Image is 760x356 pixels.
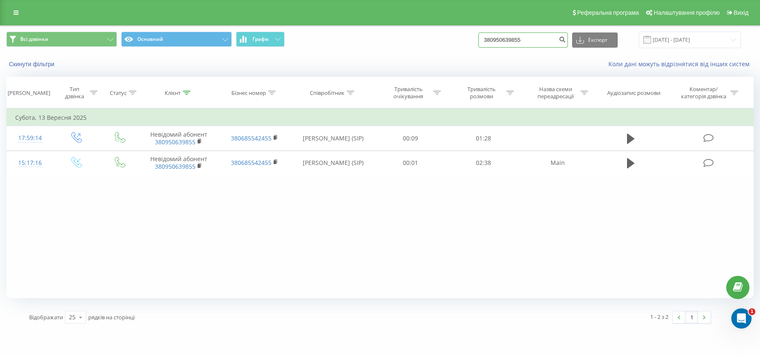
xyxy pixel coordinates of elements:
a: Коли дані можуть відрізнятися вiд інших систем [608,60,754,68]
div: [PERSON_NAME] [8,89,50,97]
div: Назва схеми переадресації [533,86,578,100]
td: Субота, 13 Вересня 2025 [7,109,754,126]
div: Тривалість очікування [386,86,431,100]
td: 00:09 [374,126,447,151]
button: Експорт [572,32,618,48]
span: 1 [749,308,755,315]
td: 02:38 [447,151,520,175]
a: 380950639855 [155,138,195,146]
a: 380950639855 [155,162,195,170]
span: Відображати [29,313,63,321]
div: Коментар/категорія дзвінка [679,86,728,100]
span: Налаштування профілю [654,9,719,16]
div: Тип дзвінка [61,86,88,100]
button: Основний [121,32,232,47]
div: 17:59:14 [15,130,45,146]
td: Невідомий абонент [141,151,217,175]
td: Main [520,151,596,175]
td: Невідомий абонент [141,126,217,151]
div: 1 - 2 з 2 [650,313,668,321]
td: 01:28 [447,126,520,151]
div: Клієнт [165,89,181,97]
div: Тривалість розмови [459,86,504,100]
span: Всі дзвінки [20,36,48,43]
button: Всі дзвінки [6,32,117,47]
a: 380685542455 [231,134,271,142]
button: Скинути фільтри [6,60,59,68]
td: [PERSON_NAME] (SIP) [292,151,374,175]
div: Бізнес номер [231,89,266,97]
a: 1 [685,311,698,323]
td: 00:01 [374,151,447,175]
button: Графік [236,32,285,47]
a: 380685542455 [231,159,271,167]
span: рядків на сторінці [88,313,135,321]
span: Вихід [734,9,749,16]
input: Пошук за номером [478,32,568,48]
div: Статус [110,89,127,97]
div: 15:17:16 [15,155,45,171]
iframe: Intercom live chat [731,308,752,329]
div: 25 [69,313,76,321]
span: Реферальна програма [577,9,639,16]
span: Графік [252,36,269,42]
td: [PERSON_NAME] (SIP) [292,126,374,151]
div: Аудіозапис розмови [607,89,660,97]
div: Співробітник [310,89,345,97]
